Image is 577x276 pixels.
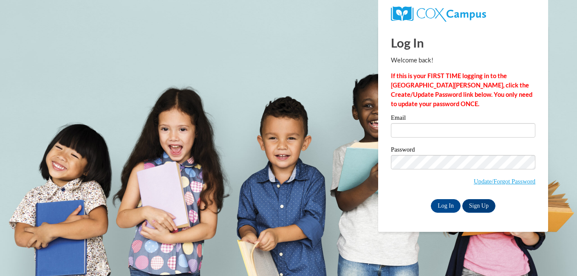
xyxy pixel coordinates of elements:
a: Update/Forgot Password [474,178,535,185]
p: Welcome back! [391,56,535,65]
h1: Log In [391,34,535,51]
img: COX Campus [391,6,486,22]
a: Sign Up [462,199,495,213]
strong: If this is your FIRST TIME logging in to the [GEOGRAPHIC_DATA][PERSON_NAME], click the Create/Upd... [391,72,532,107]
input: Log In [431,199,461,213]
label: Password [391,146,535,155]
label: Email [391,115,535,123]
a: COX Campus [391,6,535,22]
